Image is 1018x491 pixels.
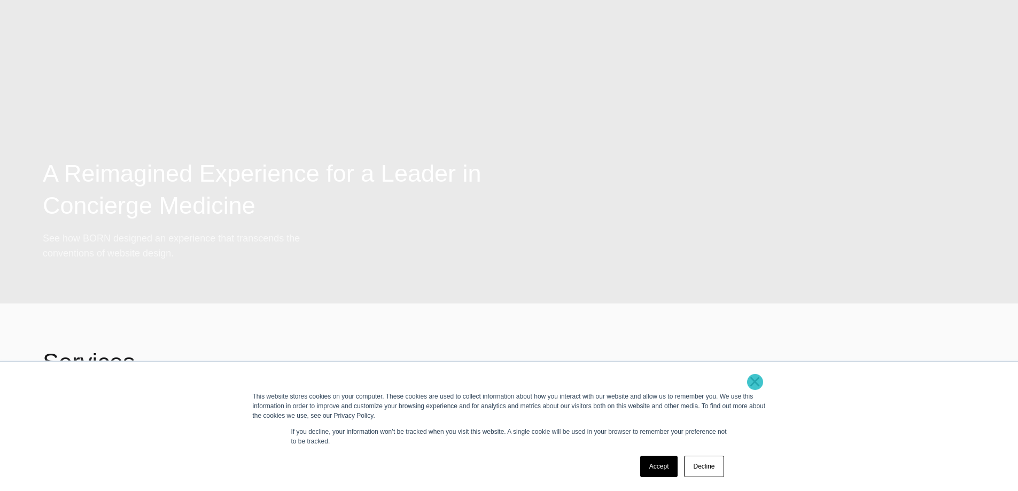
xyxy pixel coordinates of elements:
[291,427,727,446] p: If you decline, your information won’t be tracked when you visit this website. A single cookie wi...
[43,346,135,378] h2: Services
[43,158,553,222] h2: A Reimagined Experience for a Leader in Concierge Medicine
[253,392,766,420] div: This website stores cookies on your computer. These cookies are used to collect information about...
[684,456,724,477] a: Decline
[640,456,678,477] a: Accept
[43,231,310,261] p: See how BORN designed an experience that transcends the conventions of website design.
[749,377,761,386] a: ×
